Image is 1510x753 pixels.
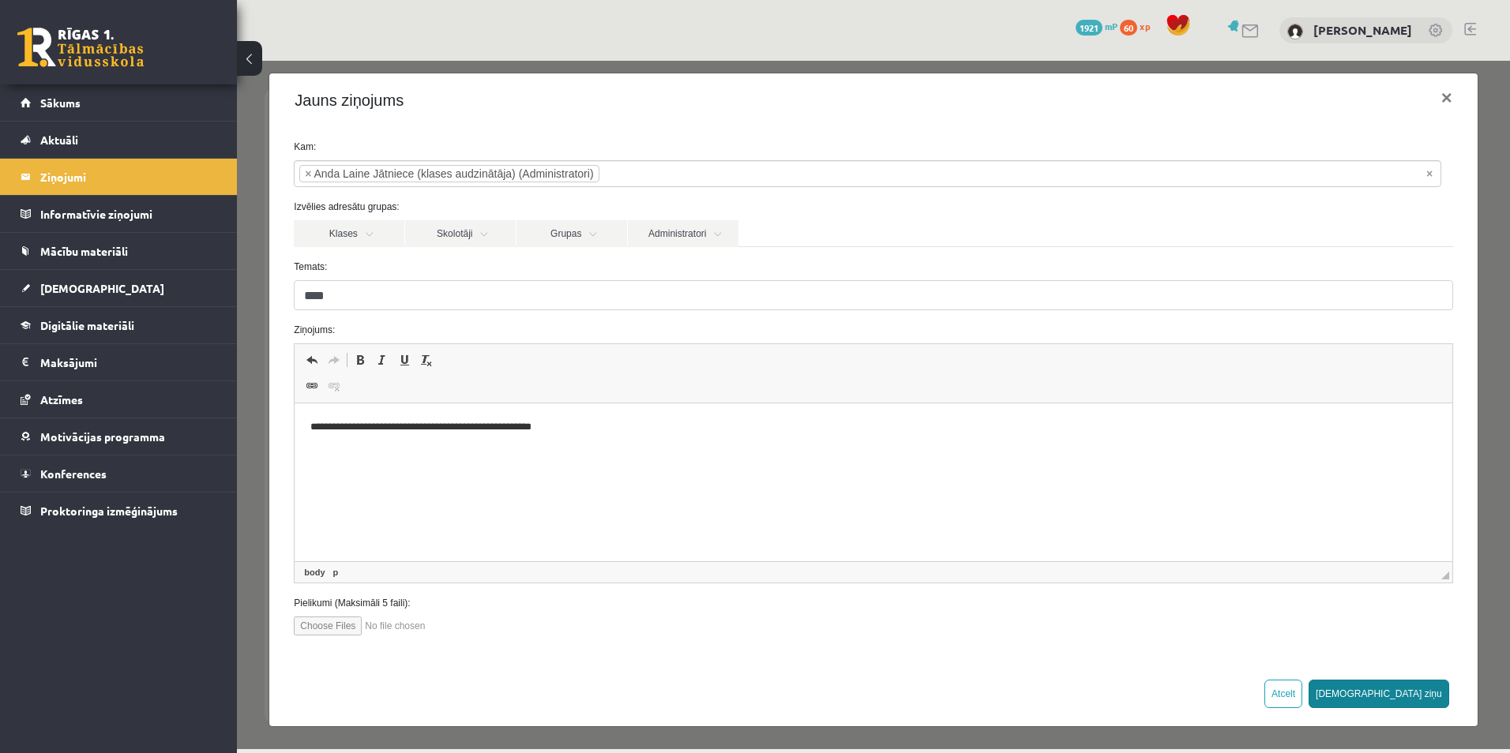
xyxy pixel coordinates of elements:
[58,28,167,51] h4: Jauns ziņojums
[86,289,108,309] a: Atkārtot (vadīšanas taustiņš+Y)
[21,233,217,269] a: Mācību materiāli
[40,318,134,332] span: Digitālie materiāli
[40,159,217,195] legend: Ziņojumi
[93,504,105,519] a: p elements
[68,105,74,121] span: ×
[21,270,217,306] a: [DEMOGRAPHIC_DATA]
[21,84,217,121] a: Sākums
[45,535,1227,549] label: Pielikumi (Maksimāli 5 faili):
[1105,20,1117,32] span: mP
[21,307,217,343] a: Digitālie materiāli
[40,392,83,406] span: Atzīmes
[64,504,91,519] a: body elements
[21,159,217,195] a: Ziņojumi
[45,199,1227,213] label: Temats:
[1120,20,1158,32] a: 60 xp
[86,315,108,335] a: Atsaistīt
[21,196,217,232] a: Informatīvie ziņojumi
[1076,20,1102,36] span: 1921
[57,159,167,186] a: Klases
[1313,22,1412,38] a: [PERSON_NAME]
[391,159,501,186] a: Administratori
[45,262,1227,276] label: Ziņojums:
[1192,15,1228,59] button: ×
[21,344,217,380] a: Maksājumi
[21,418,217,455] a: Motivācijas programma
[64,289,86,309] a: Atcelt (vadīšanas taustiņš+Z)
[1287,24,1303,39] img: Krists Salmins
[1072,619,1212,647] button: [DEMOGRAPHIC_DATA] ziņu
[45,139,1227,153] label: Izvēlies adresātu grupas:
[1204,511,1212,519] span: Mērogot
[40,281,164,295] span: [DEMOGRAPHIC_DATA]
[21,381,217,418] a: Atzīmes
[156,289,178,309] a: Pasvītrojums (vadīšanas taustiņš+U)
[58,343,1215,500] iframe: Bagātinātā teksta redaktors, wiswyg-editor-47024892161860-1757485084-226
[280,159,390,186] a: Grupas
[1027,619,1065,647] button: Atcelt
[134,289,156,309] a: Slīpraksts (vadīšanas taustiņš+I)
[112,289,134,309] a: Treknraksts (vadīšanas taustiņš+B)
[21,122,217,158] a: Aktuāli
[178,289,201,309] a: Noņemt stilus
[1076,20,1117,32] a: 1921 mP
[64,315,86,335] a: Saite (vadīšanas taustiņš+K)
[40,133,78,147] span: Aktuāli
[45,79,1227,93] label: Kam:
[168,159,279,186] a: Skolotāji
[40,504,178,518] span: Proktoringa izmēģinājums
[40,96,81,110] span: Sākums
[40,196,217,232] legend: Informatīvie ziņojumi
[21,493,217,529] a: Proktoringa izmēģinājums
[40,466,107,481] span: Konferences
[21,455,217,492] a: Konferences
[1120,20,1137,36] span: 60
[40,344,217,380] legend: Maksājumi
[62,104,362,122] li: Anda Laine Jātniece (klases audzinātāja) (Administratori)
[40,244,128,258] span: Mācību materiāli
[1189,105,1196,121] span: Noņemt visus vienumus
[17,28,144,67] a: Rīgas 1. Tālmācības vidusskola
[40,429,165,444] span: Motivācijas programma
[1140,20,1150,32] span: xp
